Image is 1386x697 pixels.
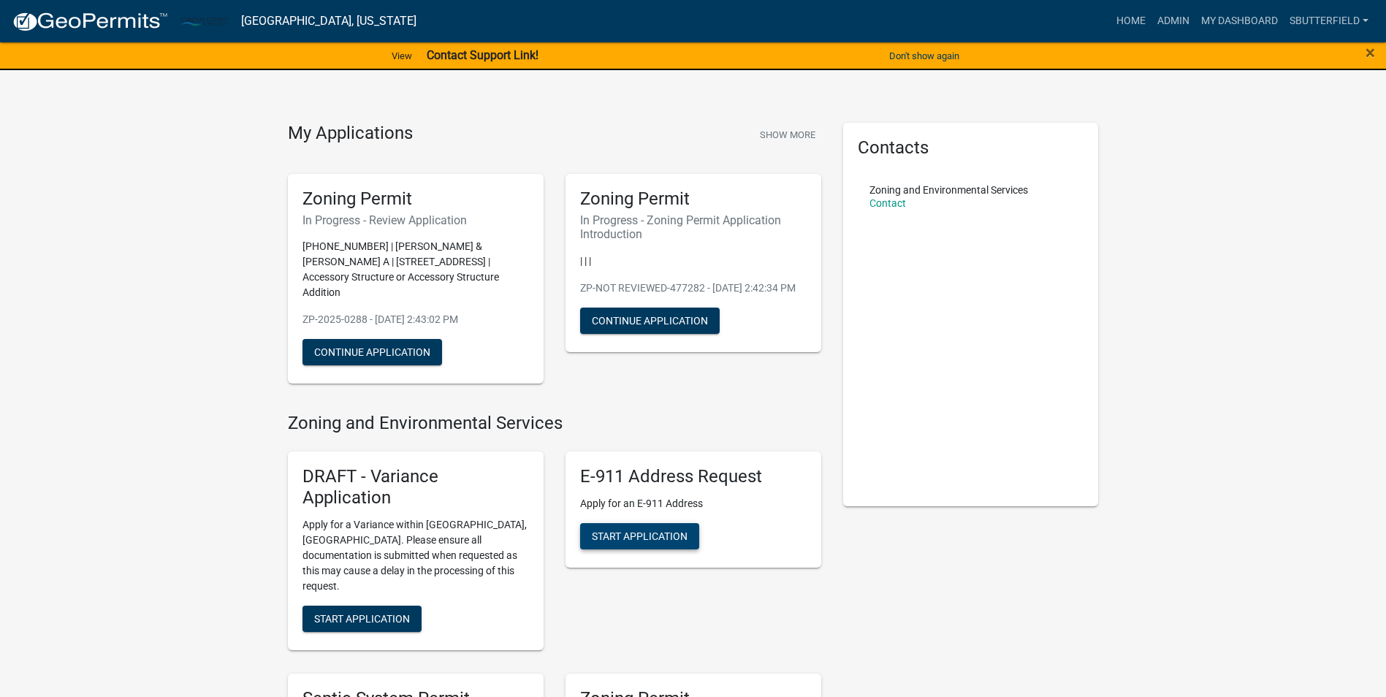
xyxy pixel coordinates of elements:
[427,48,538,62] strong: Contact Support Link!
[1366,44,1375,61] button: Close
[314,612,410,624] span: Start Application
[580,213,807,241] h6: In Progress - Zoning Permit Application Introduction
[1111,7,1151,35] a: Home
[1366,42,1375,63] span: ×
[883,44,965,68] button: Don't show again
[180,11,229,31] img: Carlton County, Minnesota
[302,606,422,632] button: Start Application
[754,123,821,147] button: Show More
[580,308,720,334] button: Continue Application
[580,254,807,269] p: | | |
[302,188,529,210] h5: Zoning Permit
[302,213,529,227] h6: In Progress - Review Application
[580,188,807,210] h5: Zoning Permit
[386,44,418,68] a: View
[302,239,529,300] p: [PHONE_NUMBER] | [PERSON_NAME] & [PERSON_NAME] A | [STREET_ADDRESS] | Accessory Structure or Acce...
[241,9,416,34] a: [GEOGRAPHIC_DATA], [US_STATE]
[302,312,529,327] p: ZP-2025-0288 - [DATE] 2:43:02 PM
[580,466,807,487] h5: E-911 Address Request
[858,137,1084,159] h5: Contacts
[580,523,699,549] button: Start Application
[1151,7,1195,35] a: Admin
[592,530,688,542] span: Start Application
[1195,7,1284,35] a: My Dashboard
[302,339,442,365] button: Continue Application
[288,413,821,434] h4: Zoning and Environmental Services
[302,517,529,594] p: Apply for a Variance within [GEOGRAPHIC_DATA], [GEOGRAPHIC_DATA]. Please ensure all documentation...
[869,185,1028,195] p: Zoning and Environmental Services
[302,466,529,509] h5: DRAFT - Variance Application
[1284,7,1374,35] a: Sbutterfield
[869,197,906,209] a: Contact
[580,496,807,511] p: Apply for an E-911 Address
[580,281,807,296] p: ZP-NOT REVIEWED-477282 - [DATE] 2:42:34 PM
[288,123,413,145] h4: My Applications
